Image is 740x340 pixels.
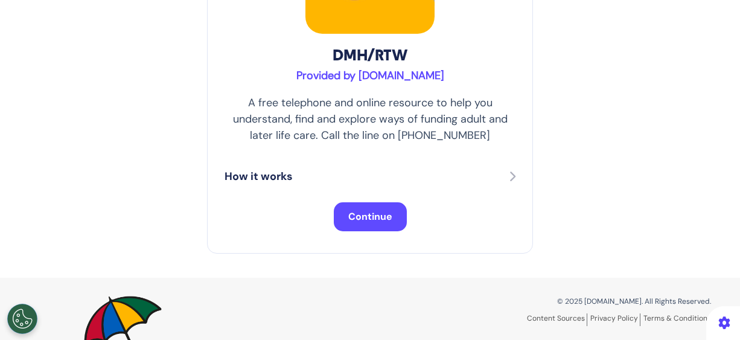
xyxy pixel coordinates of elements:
h3: Provided by [DOMAIN_NAME] [225,69,515,83]
span: Continue [348,210,392,223]
a: Content Sources [527,313,587,326]
a: Privacy Policy [590,313,640,326]
p: © 2025 [DOMAIN_NAME]. All Rights Reserved. [379,296,711,307]
p: A free telephone and online resource to help you understand, find and explore ways of funding adu... [225,95,515,144]
button: How it works [225,168,515,185]
p: How it works [225,168,293,185]
button: Continue [334,202,407,231]
a: Terms & Conditions [643,313,711,323]
h2: DMH/RTW [225,46,515,65]
button: Open Preferences [7,304,37,334]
